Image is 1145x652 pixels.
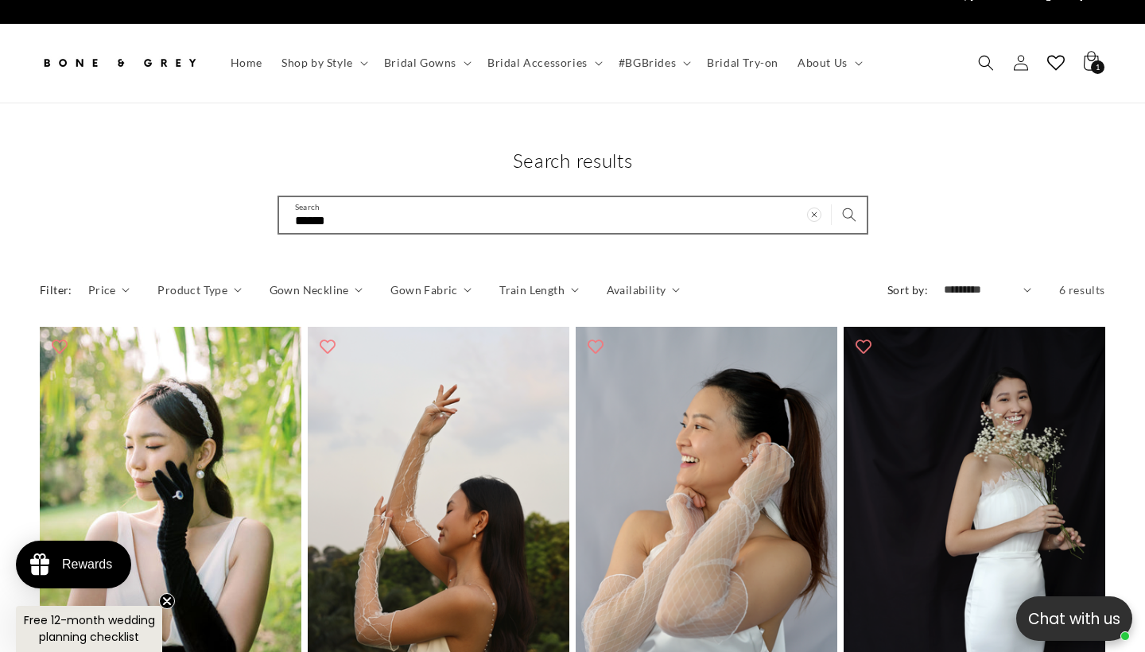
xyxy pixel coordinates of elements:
[281,56,353,70] span: Shop by Style
[887,283,928,297] label: Sort by:
[478,46,609,80] summary: Bridal Accessories
[88,281,116,298] span: Price
[487,56,588,70] span: Bridal Accessories
[62,557,112,572] div: Rewards
[607,281,680,298] summary: Availability (0 selected)
[968,45,1003,80] summary: Search
[88,281,130,298] summary: Price
[221,46,272,80] a: Home
[375,46,478,80] summary: Bridal Gowns
[40,148,1105,173] h1: Search results
[157,281,241,298] summary: Product Type (0 selected)
[580,331,611,363] button: Add to wishlist
[44,331,76,363] button: Add to wishlist
[697,46,788,80] a: Bridal Try-on
[272,46,375,80] summary: Shop by Style
[619,56,676,70] span: #BGBrides
[270,281,349,298] span: Gown Neckline
[159,593,175,609] button: Close teaser
[797,197,832,232] button: Clear search term
[1016,607,1132,631] p: Chat with us
[270,281,363,298] summary: Gown Neckline (0 selected)
[40,45,199,80] img: Bone and Grey Bridal
[231,56,262,70] span: Home
[34,40,205,87] a: Bone and Grey Bridal
[848,331,879,363] button: Add to wishlist
[788,46,869,80] summary: About Us
[384,56,456,70] span: Bridal Gowns
[24,612,155,645] span: Free 12-month wedding planning checklist
[798,56,848,70] span: About Us
[707,56,778,70] span: Bridal Try-on
[390,281,472,298] summary: Gown Fabric (0 selected)
[1059,283,1105,297] span: 6 results
[499,281,578,298] summary: Train Length (0 selected)
[499,281,565,298] span: Train Length
[16,606,162,652] div: Free 12-month wedding planning checklistClose teaser
[607,281,666,298] span: Availability
[832,197,867,232] button: Search
[1096,60,1100,74] span: 1
[40,281,72,298] h2: Filter:
[390,281,457,298] span: Gown Fabric
[1016,596,1132,641] button: Open chatbox
[157,281,227,298] span: Product Type
[312,331,343,363] button: Add to wishlist
[609,46,697,80] summary: #BGBrides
